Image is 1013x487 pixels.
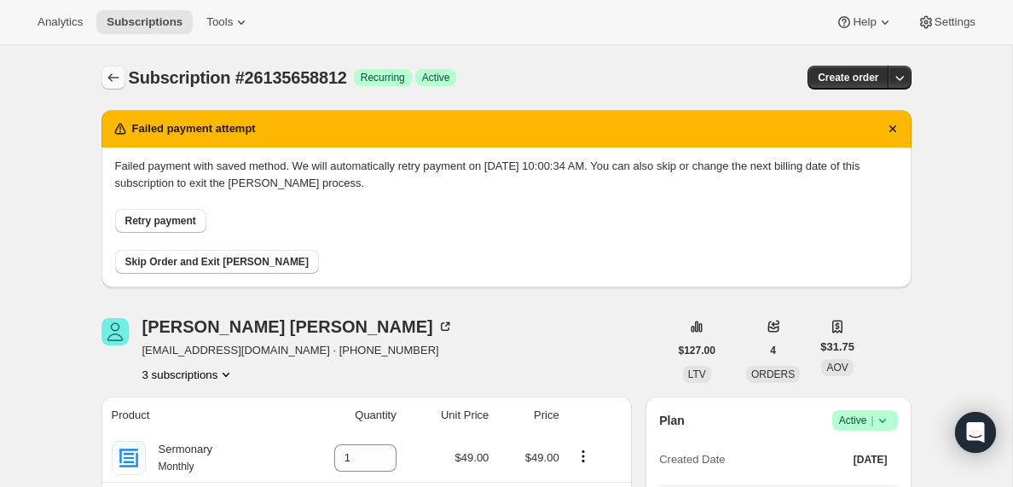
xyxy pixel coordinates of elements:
[935,15,975,29] span: Settings
[96,10,193,34] button: Subscriptions
[760,339,786,362] button: 4
[125,214,196,228] span: Retry payment
[361,71,405,84] span: Recurring
[142,318,454,335] div: [PERSON_NAME] [PERSON_NAME]
[881,117,905,141] button: Dismiss notification
[142,342,454,359] span: [EMAIL_ADDRESS][DOMAIN_NAME] · [PHONE_NUMBER]
[839,412,891,429] span: Active
[112,441,146,475] img: product img
[955,412,996,453] div: Open Intercom Messenger
[115,250,319,274] button: Skip Order and Exit [PERSON_NAME]
[825,10,903,34] button: Help
[38,15,83,29] span: Analytics
[808,66,889,90] button: Create order
[101,66,125,90] button: Subscriptions
[854,453,888,467] span: [DATE]
[455,451,489,464] span: $49.00
[287,397,402,434] th: Quantity
[129,68,347,87] span: Subscription #26135658812
[101,397,287,434] th: Product
[402,397,495,434] th: Unit Price
[659,451,725,468] span: Created Date
[853,15,876,29] span: Help
[494,397,564,434] th: Price
[751,368,795,380] span: ORDERS
[871,414,873,427] span: |
[770,344,776,357] span: 4
[132,120,256,137] h2: Failed payment attempt
[142,366,235,383] button: Product actions
[125,255,309,269] span: Skip Order and Exit [PERSON_NAME]
[843,448,898,472] button: [DATE]
[679,344,715,357] span: $127.00
[107,15,182,29] span: Subscriptions
[27,10,93,34] button: Analytics
[101,318,129,345] span: Curtis Glenn
[570,447,597,466] button: Product actions
[196,10,260,34] button: Tools
[206,15,233,29] span: Tools
[659,412,685,429] h2: Plan
[818,71,878,84] span: Create order
[422,71,450,84] span: Active
[146,441,213,475] div: Sermonary
[115,158,898,192] p: Failed payment with saved method. We will automatically retry payment on [DATE] 10:00:34 AM. You ...
[525,451,559,464] span: $49.00
[907,10,986,34] button: Settings
[115,209,206,233] button: Retry payment
[820,339,854,356] span: $31.75
[826,362,848,374] span: AOV
[669,339,726,362] button: $127.00
[688,368,706,380] span: LTV
[159,461,194,473] small: Monthly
